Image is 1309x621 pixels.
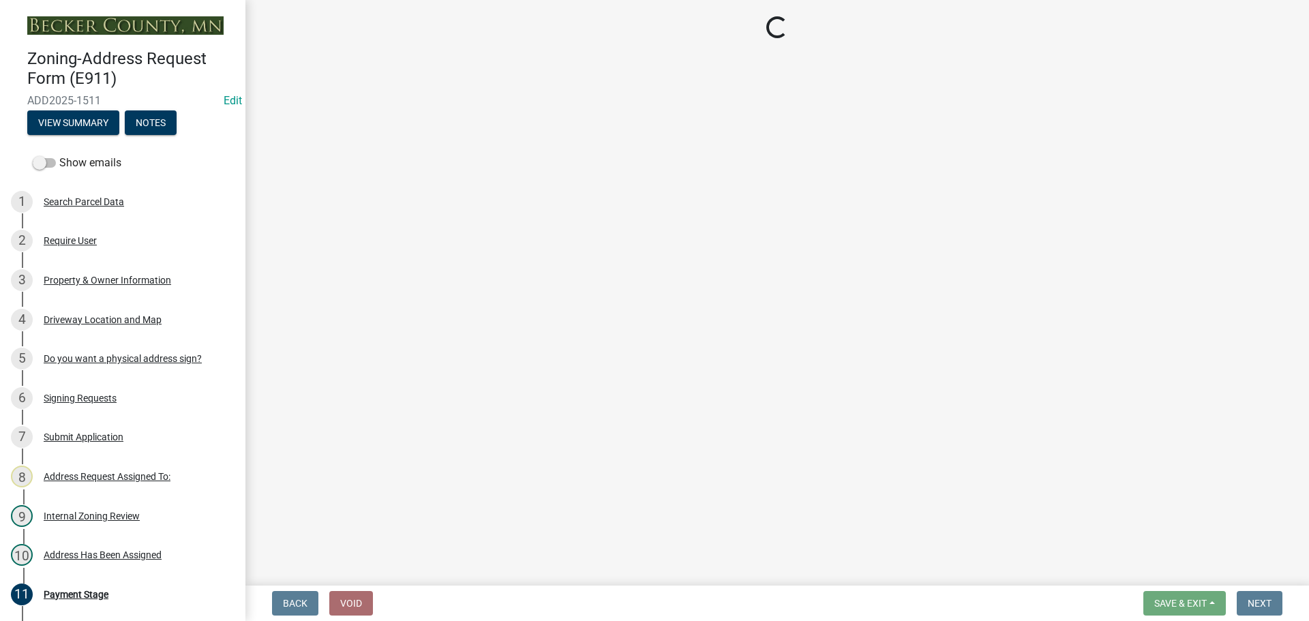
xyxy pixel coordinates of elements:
[27,16,224,35] img: Becker County, Minnesota
[44,275,171,285] div: Property & Owner Information
[44,472,170,481] div: Address Request Assigned To:
[11,348,33,369] div: 5
[11,230,33,252] div: 2
[27,110,119,135] button: View Summary
[283,598,307,609] span: Back
[11,466,33,487] div: 8
[44,393,117,403] div: Signing Requests
[1248,598,1272,609] span: Next
[11,544,33,566] div: 10
[27,94,218,107] span: ADD2025-1511
[1154,598,1207,609] span: Save & Exit
[1237,591,1282,616] button: Next
[44,432,123,442] div: Submit Application
[27,49,235,89] h4: Zoning-Address Request Form (E911)
[11,426,33,448] div: 7
[125,110,177,135] button: Notes
[44,354,202,363] div: Do you want a physical address sign?
[1143,591,1226,616] button: Save & Exit
[44,550,162,560] div: Address Has Been Assigned
[11,505,33,527] div: 9
[224,94,242,107] wm-modal-confirm: Edit Application Number
[33,155,121,171] label: Show emails
[11,191,33,213] div: 1
[11,584,33,605] div: 11
[224,94,242,107] a: Edit
[272,591,318,616] button: Back
[329,591,373,616] button: Void
[44,197,124,207] div: Search Parcel Data
[11,387,33,409] div: 6
[11,309,33,331] div: 4
[44,590,108,599] div: Payment Stage
[27,118,119,129] wm-modal-confirm: Summary
[11,269,33,291] div: 3
[44,236,97,245] div: Require User
[44,511,140,521] div: Internal Zoning Review
[125,118,177,129] wm-modal-confirm: Notes
[44,315,162,324] div: Driveway Location and Map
